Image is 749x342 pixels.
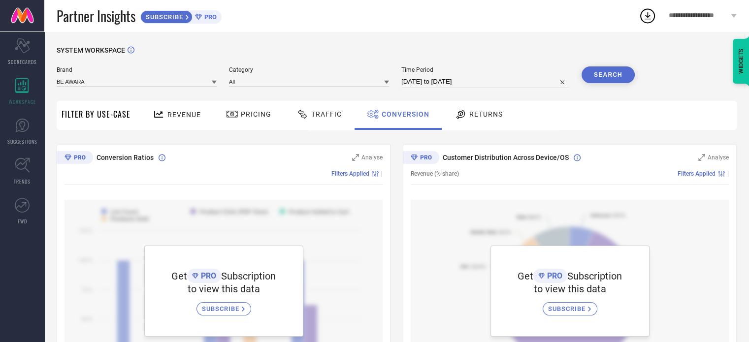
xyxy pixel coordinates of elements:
[57,6,135,26] span: Partner Insights
[352,154,359,161] svg: Zoom
[62,108,130,120] span: Filter By Use-Case
[141,13,186,21] span: SUBSCRIBE
[18,218,27,225] span: FWD
[221,270,276,282] span: Subscription
[582,66,635,83] button: Search
[567,270,622,282] span: Subscription
[97,154,154,161] span: Conversion Ratios
[545,271,562,280] span: PRO
[381,170,383,177] span: |
[188,283,260,295] span: to view this data
[698,154,705,161] svg: Zoom
[7,138,37,145] span: SUGGESTIONS
[57,66,217,73] span: Brand
[678,170,716,177] span: Filters Applied
[401,76,569,88] input: Select time period
[202,305,242,312] span: SUBSCRIBE
[171,270,187,282] span: Get
[8,58,37,65] span: SCORECARDS
[727,170,729,177] span: |
[202,13,217,21] span: PRO
[401,66,569,73] span: Time Period
[548,305,588,312] span: SUBSCRIBE
[469,110,503,118] span: Returns
[534,283,606,295] span: to view this data
[639,7,656,25] div: Open download list
[167,111,201,119] span: Revenue
[241,110,271,118] span: Pricing
[331,170,369,177] span: Filters Applied
[543,295,597,315] a: SUBSCRIBE
[361,154,383,161] span: Analyse
[198,271,216,280] span: PRO
[140,8,222,24] a: SUBSCRIBEPRO
[518,270,533,282] span: Get
[708,154,729,161] span: Analyse
[9,98,36,105] span: WORKSPACE
[411,170,459,177] span: Revenue (% share)
[57,151,93,166] div: Premium
[14,178,31,185] span: TRENDS
[196,295,251,315] a: SUBSCRIBE
[57,46,125,54] span: SYSTEM WORKSPACE
[311,110,342,118] span: Traffic
[403,151,439,166] div: Premium
[443,154,569,161] span: Customer Distribution Across Device/OS
[382,110,429,118] span: Conversion
[229,66,389,73] span: Category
